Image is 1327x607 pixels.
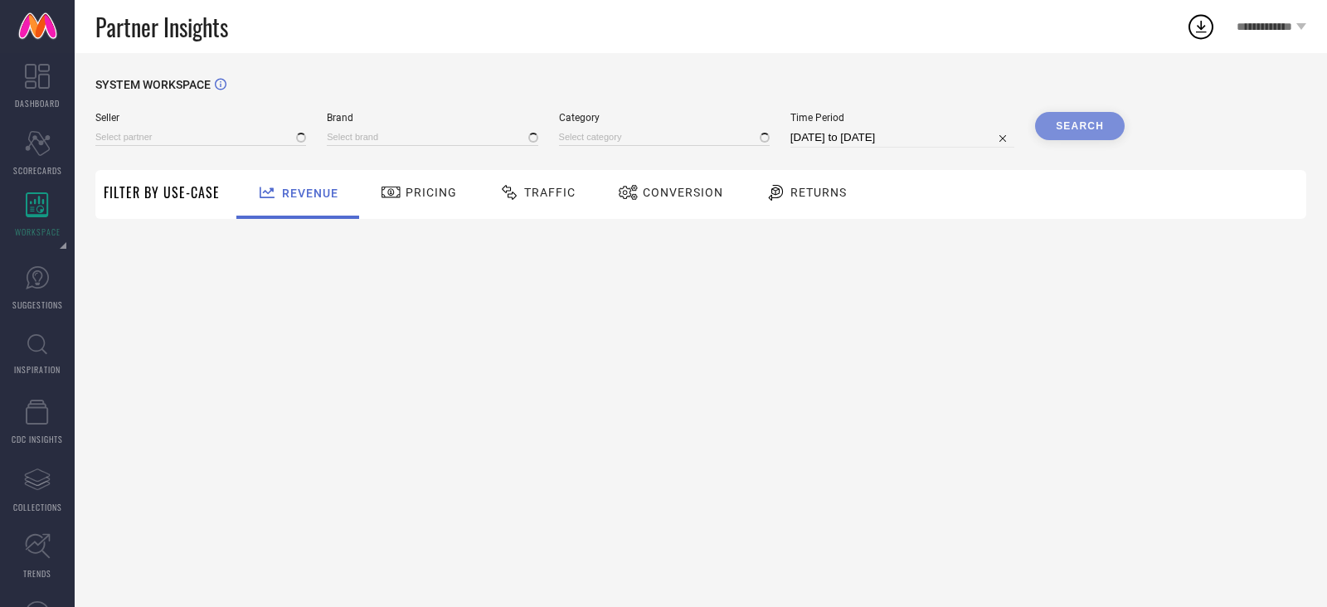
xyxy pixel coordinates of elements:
[12,299,63,311] span: SUGGESTIONS
[790,112,1014,124] span: Time Period
[790,186,847,199] span: Returns
[95,129,306,146] input: Select partner
[406,186,457,199] span: Pricing
[282,187,338,200] span: Revenue
[95,78,211,91] span: SYSTEM WORKSPACE
[23,567,51,580] span: TRENDS
[13,164,62,177] span: SCORECARDS
[327,112,537,124] span: Brand
[12,433,63,445] span: CDC INSIGHTS
[1186,12,1216,41] div: Open download list
[790,128,1014,148] input: Select time period
[13,501,62,513] span: COLLECTIONS
[643,186,723,199] span: Conversion
[104,182,220,202] span: Filter By Use-Case
[15,226,61,238] span: WORKSPACE
[327,129,537,146] input: Select brand
[559,112,770,124] span: Category
[559,129,770,146] input: Select category
[15,97,60,109] span: DASHBOARD
[14,363,61,376] span: INSPIRATION
[95,112,306,124] span: Seller
[524,186,576,199] span: Traffic
[95,10,228,44] span: Partner Insights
